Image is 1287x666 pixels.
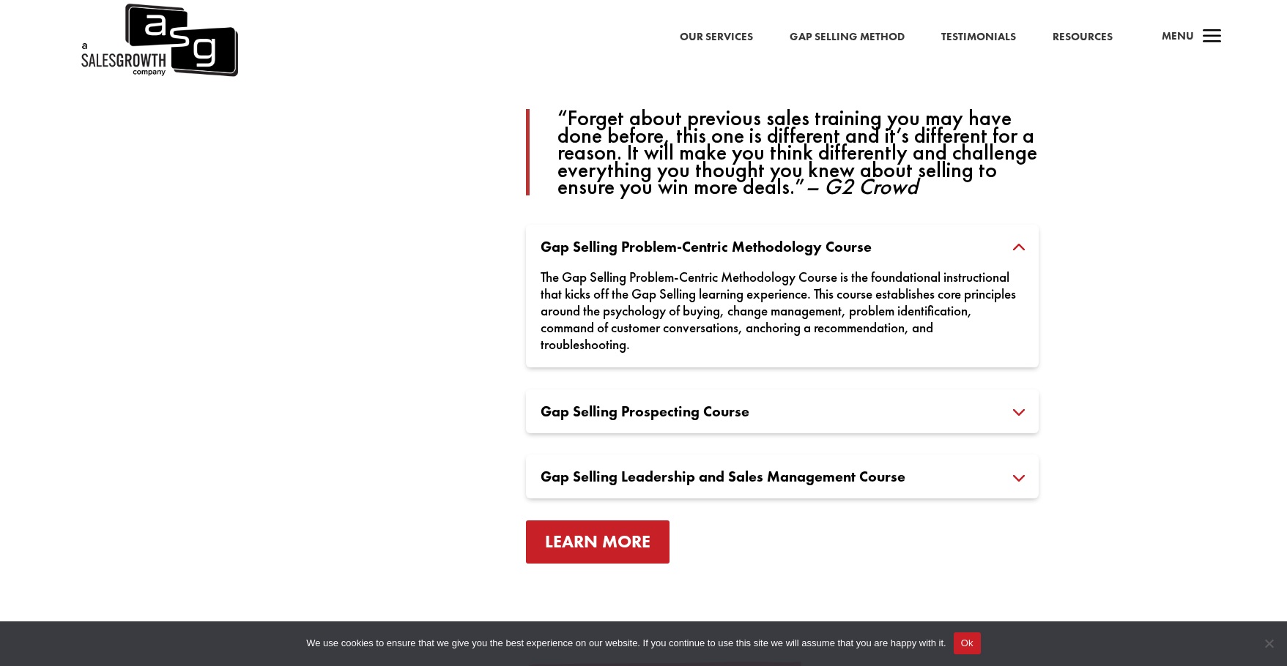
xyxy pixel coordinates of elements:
[541,404,1024,419] h3: Gap Selling Prospecting Course
[557,109,1039,195] p: “Forget about previous sales training you may have done before, this one is different and it’s di...
[805,172,918,201] cite: – G2 Crowd
[541,469,1024,484] h3: Gap Selling Leadership and Sales Management Course
[541,254,1024,353] div: The Gap Selling Problem-Centric Methodology Course is the foundational instructional that kicks o...
[541,239,1024,254] h3: Gap Selling Problem-Centric Methodology Course
[526,520,670,564] a: Learn More
[1261,636,1276,651] span: No
[941,28,1016,47] a: Testimonials
[1053,28,1113,47] a: Resources
[306,636,946,651] span: We use cookies to ensure that we give you the best experience on our website. If you continue to ...
[790,28,905,47] a: Gap Selling Method
[954,632,981,654] button: Ok
[1162,29,1194,43] span: Menu
[1198,23,1227,52] span: a
[680,28,753,47] a: Our Services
